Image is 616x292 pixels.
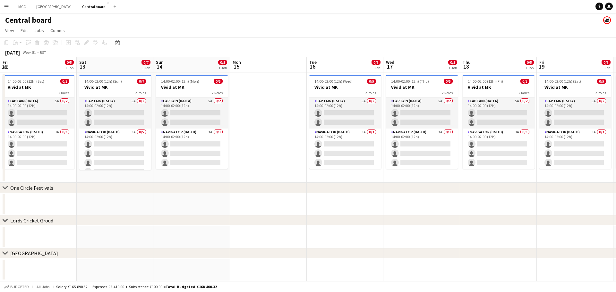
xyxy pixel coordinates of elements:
div: [GEOGRAPHIC_DATA] [10,250,58,256]
div: 1 Job [449,65,457,70]
span: Fri [3,59,8,65]
span: 18 [462,63,471,70]
span: 2 Roles [518,90,529,95]
span: Sat [79,59,86,65]
span: 19 [538,63,544,70]
app-card-role: Navigator (D&H B)3A0/514:00-02:00 (12h) [79,129,151,188]
a: View [3,26,17,35]
h3: Vivid at MK [463,84,535,90]
div: 1 Job [218,65,227,70]
span: Budgeted [10,285,29,289]
a: Edit [18,26,30,35]
div: Lords Cricket Groud [10,217,53,224]
app-card-role: Navigator (D&H B)3A0/314:00-02:00 (12h) [463,129,535,169]
span: 15 [232,63,241,70]
h3: Vivid at MK [79,84,151,90]
span: 16 [308,63,317,70]
app-job-card: 14:00-02:00 (12h) (Sat)0/5Vivid at MK2 RolesCaptain (D&H A)5A0/214:00-02:00 (12h) Navigator (D&H ... [539,75,611,169]
h1: Central board [5,15,52,25]
span: 14:00-02:00 (12h) (Sat) [544,79,581,84]
span: 14:00-02:00 (12h) (Sat) [8,79,44,84]
span: Comms [50,28,65,33]
app-card-role: Captain (D&H A)5A0/214:00-02:00 (12h) [309,97,381,129]
span: 0/5 [218,60,227,65]
span: Week 51 [21,50,37,55]
span: Thu [463,59,471,65]
span: 0/5 [372,60,381,65]
app-job-card: 14:00-02:00 (12h) (Mon)0/5Vivid at MK2 RolesCaptain (D&H A)5A0/214:00-02:00 (12h) Navigator (D&H ... [156,75,228,169]
app-job-card: 14:00-02:00 (12h) (Wed)0/5Vivid at MK2 RolesCaptain (D&H A)5A0/214:00-02:00 (12h) Navigator (D&H ... [309,75,381,169]
div: Salary £165 890.32 + Expenses £2 410.00 + Subsistence £100.00 = [56,284,217,289]
div: 1 Job [65,65,73,70]
span: 0/5 [525,60,534,65]
div: 14:00-02:00 (12h) (Thu)0/5Vivid at MK2 RolesCaptain (D&H A)5A0/214:00-02:00 (12h) Navigator (D&H ... [386,75,458,169]
h3: Vivid at MK [156,84,228,90]
h3: Vivid at MK [309,84,381,90]
app-card-role: Captain (D&H A)5A0/214:00-02:00 (12h) [79,97,151,129]
span: 2 Roles [365,90,376,95]
div: One Circle Festivals [10,185,53,191]
span: Edit [21,28,28,33]
span: 14:00-02:00 (12h) (Thu) [391,79,429,84]
app-job-card: 14:00-02:00 (12h) (Sun)0/7Vivid at MK2 RolesCaptain (D&H A)5A0/214:00-02:00 (12h) Navigator (D&H ... [79,75,151,170]
div: BST [40,50,46,55]
span: 14:00-02:00 (12h) (Mon) [161,79,199,84]
div: 1 Job [602,65,610,70]
span: 0/5 [214,79,223,84]
app-card-role: Navigator (D&H B)3A0/314:00-02:00 (12h) [309,129,381,169]
span: All jobs [35,284,51,289]
span: Mon [233,59,241,65]
h3: Vivid at MK [539,84,611,90]
button: MCC [13,0,31,13]
app-card-role: Captain (D&H A)5A0/214:00-02:00 (12h) [463,97,535,129]
app-card-role: Navigator (D&H B)3A0/314:00-02:00 (12h) [386,129,458,169]
span: 0/5 [444,79,453,84]
div: [DATE] [5,49,20,56]
span: 2 Roles [135,90,146,95]
div: 1 Job [142,65,150,70]
app-card-role: Captain (D&H A)5A0/214:00-02:00 (12h) [539,97,611,129]
span: 0/7 [137,79,146,84]
span: 0/5 [602,60,611,65]
h3: Vivid at MK [386,84,458,90]
span: 14 [155,63,164,70]
app-card-role: Navigator (D&H B)3A0/314:00-02:00 (12h) [539,129,611,169]
span: 14:00-02:00 (12h) (Sun) [84,79,122,84]
span: 2 Roles [595,90,606,95]
a: Comms [48,26,67,35]
span: 2 Roles [58,90,69,95]
span: 0/5 [65,60,74,65]
app-card-role: Navigator (D&H B)3A0/314:00-02:00 (12h) [3,129,74,169]
span: 17 [385,63,394,70]
a: Jobs [32,26,47,35]
div: 1 Job [525,65,534,70]
span: Tue [309,59,317,65]
app-card-role: Navigator (D&H B)3A0/314:00-02:00 (12h) [156,129,228,169]
app-card-role: Captain (D&H A)5A0/214:00-02:00 (12h) [3,97,74,129]
span: 13 [78,63,86,70]
app-card-role: Captain (D&H A)5A0/214:00-02:00 (12h) [386,97,458,129]
span: 0/5 [367,79,376,84]
span: 0/5 [597,79,606,84]
app-job-card: 14:00-02:00 (12h) (Sat)0/5Vivid at MK2 RolesCaptain (D&H A)5A0/214:00-02:00 (12h) Navigator (D&H ... [3,75,74,169]
span: 0/5 [448,60,457,65]
span: View [5,28,14,33]
app-card-role: Captain (D&H A)5A0/214:00-02:00 (12h) [156,97,228,129]
h3: Vivid at MK [3,84,74,90]
div: 1 Job [372,65,380,70]
span: 0/7 [141,60,150,65]
app-job-card: 14:00-02:00 (12h) (Fri)0/5Vivid at MK2 RolesCaptain (D&H A)5A0/214:00-02:00 (12h) Navigator (D&H ... [463,75,535,169]
span: 0/5 [520,79,529,84]
span: 14:00-02:00 (12h) (Fri) [468,79,503,84]
span: 14:00-02:00 (12h) (Wed) [314,79,353,84]
span: Sun [156,59,164,65]
span: 2 Roles [442,90,453,95]
span: Fri [539,59,544,65]
span: Total Budgeted £168 400.32 [166,284,217,289]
